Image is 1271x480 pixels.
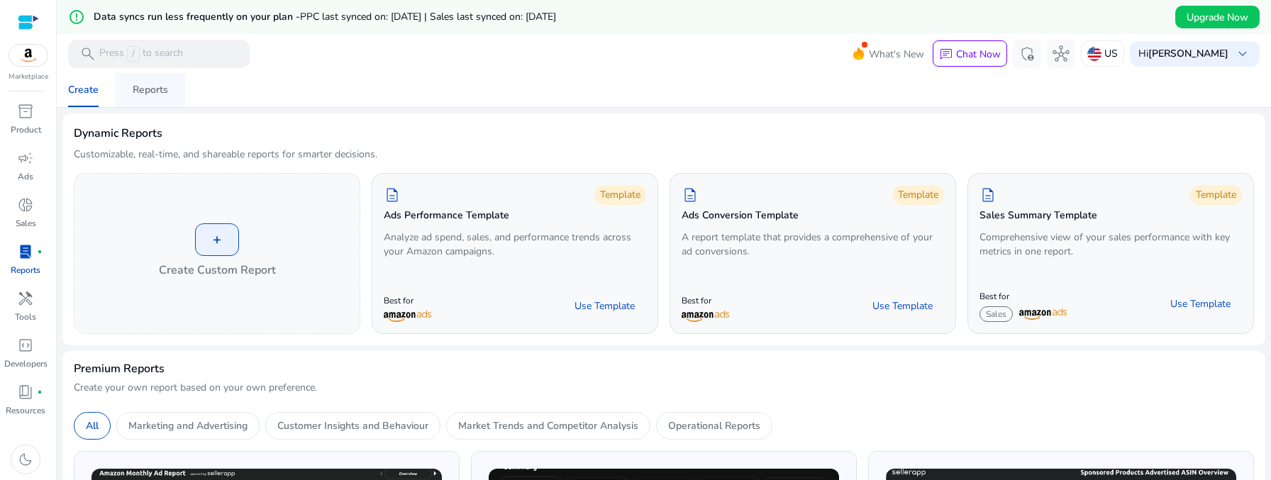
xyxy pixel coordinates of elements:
span: description [979,186,997,203]
h4: Create Custom Report [159,262,276,279]
p: Resources [6,404,45,417]
h5: Sales Summary Template [979,210,1097,222]
span: inventory_2 [17,103,34,120]
p: Developers [4,357,48,370]
span: description [384,186,401,203]
img: amazon.svg [9,45,48,66]
span: / [127,46,140,62]
span: fiber_manual_record [37,249,43,255]
span: hub [1053,45,1070,62]
b: [PERSON_NAME] [1148,47,1228,60]
p: Sales [16,217,36,230]
p: Press to search [99,46,183,62]
span: Sales [979,306,1013,322]
button: Use Template [1159,293,1242,316]
p: Marketing and Advertising [128,418,248,433]
p: Hi [1138,49,1228,59]
span: What's New [869,42,924,67]
p: Best for [979,291,1067,302]
span: admin_panel_settings [1019,45,1036,62]
h3: Dynamic Reports [74,125,162,142]
button: Use Template [861,295,944,318]
span: book_4 [17,384,34,401]
span: code_blocks [17,337,34,354]
span: search [79,45,96,62]
span: handyman [17,290,34,307]
h5: Ads Conversion Template [682,210,799,222]
p: Tools [15,311,36,323]
p: Analyze ad spend, sales, and performance trends across your Amazon campaigns. [384,230,646,259]
p: Operational Reports [668,418,760,433]
span: Use Template [872,299,933,313]
h5: Data syncs run less frequently on your plan - [94,11,556,23]
button: Upgrade Now [1175,6,1260,28]
span: dark_mode [17,451,34,468]
p: Chat Now [956,48,1001,61]
img: us.svg [1087,47,1101,61]
span: description [682,186,699,203]
p: Reports [11,264,40,277]
p: Customer Insights and Behaviour [277,418,428,433]
h4: Premium Reports [74,362,165,376]
mat-icon: error_outline [68,9,85,26]
span: lab_profile [17,243,34,260]
span: donut_small [17,196,34,213]
p: Create your own report based on your own preference. [74,381,1254,395]
p: A report template that provides a comprehensive of your ad conversions. [682,230,944,259]
span: fiber_manual_record [37,389,43,395]
span: Upgrade Now [1187,10,1248,25]
p: Marketplace [9,72,48,82]
p: Market Trends and Competitor Analysis [458,418,638,433]
p: Best for [682,295,729,306]
div: Template [594,185,646,205]
p: Customizable, real-time, and shareable reports for smarter decisions. [74,147,377,162]
button: hub [1047,40,1075,68]
p: US [1104,41,1118,66]
span: PPC last synced on: [DATE] | Sales last synced on: [DATE] [300,10,556,23]
span: keyboard_arrow_down [1234,45,1251,62]
div: Template [892,185,944,205]
span: campaign [17,150,34,167]
p: Product [11,123,41,136]
span: chat [939,48,953,62]
div: Template [1190,185,1242,205]
span: Use Template [575,299,635,313]
div: Reports [133,85,168,95]
div: + [195,223,239,256]
span: Use Template [1170,297,1231,311]
p: All [86,418,99,433]
div: Create [68,85,99,95]
p: Ads [18,170,33,183]
p: Best for [384,295,431,306]
p: Comprehensive view of your sales performance with key metrics in one report. [979,230,1242,259]
button: chatChat Now [933,40,1007,67]
h5: Ads Performance Template [384,210,509,222]
button: Use Template [563,295,646,318]
button: admin_panel_settings [1013,40,1041,68]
